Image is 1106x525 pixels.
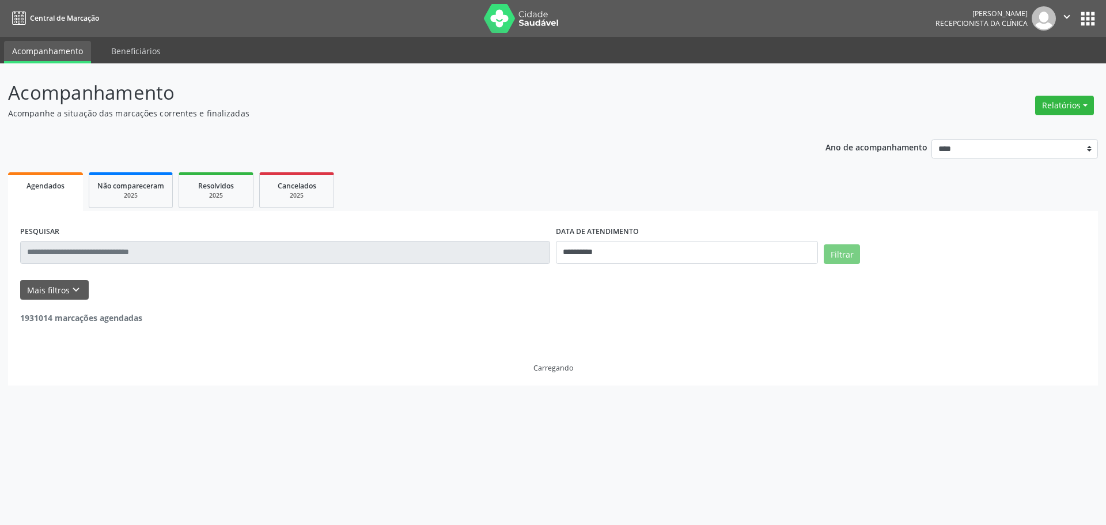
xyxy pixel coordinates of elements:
p: Acompanhe a situação das marcações correntes e finalizadas [8,107,771,119]
p: Acompanhamento [8,78,771,107]
div: [PERSON_NAME] [935,9,1028,18]
span: Central de Marcação [30,13,99,23]
button: Mais filtroskeyboard_arrow_down [20,280,89,300]
a: Beneficiários [103,41,169,61]
span: Cancelados [278,181,316,191]
strong: 1931014 marcações agendadas [20,312,142,323]
i:  [1060,10,1073,23]
label: DATA DE ATENDIMENTO [556,223,639,241]
span: Não compareceram [97,181,164,191]
button: Relatórios [1035,96,1094,115]
button: Filtrar [824,244,860,264]
a: Central de Marcação [8,9,99,28]
span: Agendados [26,181,65,191]
div: Carregando [533,363,573,373]
img: img [1032,6,1056,31]
button: apps [1078,9,1098,29]
div: 2025 [97,191,164,200]
p: Ano de acompanhamento [825,139,927,154]
span: Recepcionista da clínica [935,18,1028,28]
button:  [1056,6,1078,31]
div: 2025 [187,191,245,200]
span: Resolvidos [198,181,234,191]
a: Acompanhamento [4,41,91,63]
div: 2025 [268,191,325,200]
i: keyboard_arrow_down [70,284,82,296]
label: PESQUISAR [20,223,59,241]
